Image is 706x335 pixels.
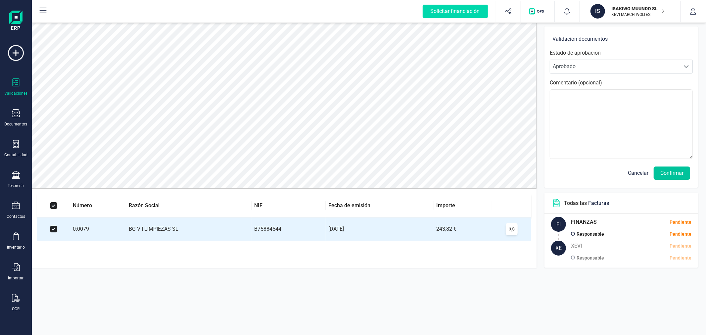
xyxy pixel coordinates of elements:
[654,167,690,180] button: Confirmar
[12,306,20,311] div: OCR
[628,169,648,177] span: Cancelar
[670,219,691,226] div: Pendiente
[7,245,25,250] div: Inventario
[612,12,665,17] p: XEVI MARCH WOLTÉS
[252,194,326,217] th: NIF
[551,217,566,232] div: FI
[550,49,601,57] label: Estado de aprobación
[252,217,326,241] td: B75884544
[551,241,566,256] div: XE
[423,5,488,18] div: Solicitar financiación
[525,1,550,22] button: Logo de OPS
[434,217,492,241] td: 243,82 €
[577,254,604,262] p: Responsable
[126,194,252,217] th: Razón Social
[633,255,691,262] div: Pendiente
[552,34,690,44] h6: Validación documentos
[415,1,496,22] button: Solicitar financiación
[126,217,252,241] td: BG VII LIMPIEZAS SL
[9,11,23,32] img: Logo Finanedi
[4,152,27,158] div: Contabilidad
[577,230,604,238] p: Responsable
[590,4,605,19] div: IS
[612,5,665,12] p: ISAKIWO MUUNDO SL
[564,199,609,207] p: Todas las
[670,243,691,250] div: Pendiente
[550,79,602,87] label: Comentario (opcional)
[588,1,673,22] button: ISISAKIWO MUUNDO SLXEVI MARCH WOLTÉS
[326,217,434,241] td: [DATE]
[571,241,582,251] h5: XEVI
[8,183,24,188] div: Tesorería
[8,275,24,281] div: Importar
[633,231,691,238] div: Pendiente
[70,194,126,217] th: Número
[70,217,126,241] td: 0:0079
[588,200,609,206] span: Facturas
[529,8,546,15] img: Logo de OPS
[4,91,27,96] div: Validaciones
[550,60,680,73] span: Aprobado
[7,214,25,219] div: Contactos
[5,121,27,127] div: Documentos
[326,194,434,217] th: Fecha de emisión
[571,217,597,227] h5: FINANZAS
[434,194,492,217] th: Importe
